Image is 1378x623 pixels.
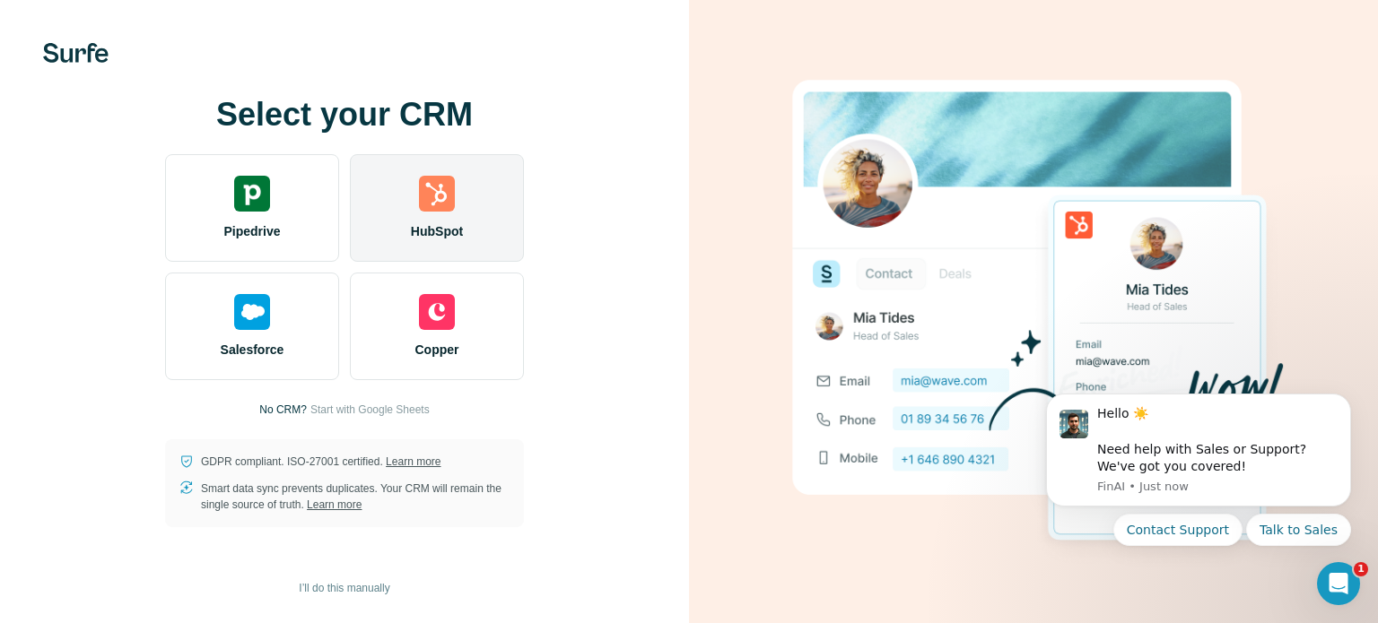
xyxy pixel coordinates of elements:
img: salesforce's logo [234,294,270,330]
img: HUBSPOT image [782,52,1285,572]
h1: Select your CRM [165,97,524,133]
span: HubSpot [411,222,463,240]
img: copper's logo [419,294,455,330]
span: 1 [1354,562,1368,576]
button: Start with Google Sheets [310,402,430,418]
span: Copper [415,341,459,359]
p: GDPR compliant. ISO-27001 certified. [201,454,440,470]
img: pipedrive's logo [234,176,270,212]
p: Smart data sync prevents duplicates. Your CRM will remain the single source of truth. [201,480,510,513]
a: Learn more [307,498,362,511]
iframe: Intercom live chat [1317,562,1360,605]
a: Learn more [386,455,440,468]
img: Surfe's logo [43,43,109,63]
iframe: Intercom notifications message [1019,372,1378,614]
span: Salesforce [221,341,284,359]
p: No CRM? [259,402,307,418]
span: I’ll do this manually [299,580,389,596]
button: I’ll do this manually [286,575,402,601]
span: Pipedrive [223,222,280,240]
img: hubspot's logo [419,176,455,212]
